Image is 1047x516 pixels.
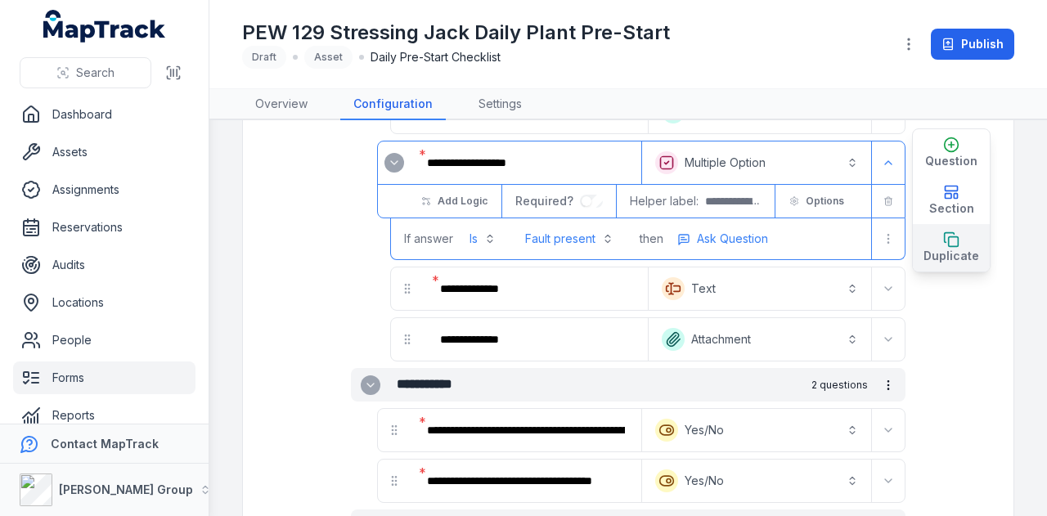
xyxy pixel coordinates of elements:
[670,227,775,251] button: more-detail
[811,379,868,392] span: 2 questions
[411,187,498,215] button: Add Logic
[414,412,638,448] div: :r4lh:-form-item-label
[515,194,580,208] span: Required?
[13,173,195,206] a: Assignments
[438,195,488,208] span: Add Logic
[242,89,321,120] a: Overview
[427,321,645,357] div: :r4l7:-form-item-label
[652,321,868,357] button: Attachment
[51,437,159,451] strong: Contact MapTrack
[404,231,453,247] span: If answer
[913,177,990,224] button: Section
[806,195,844,208] span: Options
[875,326,901,352] button: Expand
[414,145,638,181] div: :r4kh:-form-item-label
[378,146,411,179] div: :r4kg:-form-item-label
[875,276,901,302] button: Expand
[13,324,195,357] a: People
[242,20,670,46] h1: PEW 129 Stressing Jack Daily Plant Pre-Start
[465,89,535,120] a: Settings
[645,463,868,499] button: Yes/No
[414,463,638,499] div: :r4ln:-form-item-label
[388,424,401,437] svg: drag
[630,193,699,209] span: Helper label:
[371,49,501,65] span: Daily Pre-Start Checklist
[391,272,424,305] div: drag
[59,482,193,496] strong: [PERSON_NAME] Group
[76,65,115,81] span: Search
[13,98,195,131] a: Dashboard
[875,417,901,443] button: Expand
[340,89,446,120] a: Configuration
[923,248,979,264] span: Duplicate
[13,249,195,281] a: Audits
[931,29,1014,60] button: Publish
[697,231,768,247] span: Ask Question
[779,187,855,215] button: Options
[401,333,414,346] svg: drag
[875,468,901,494] button: Expand
[388,474,401,487] svg: drag
[13,399,195,432] a: Reports
[378,414,411,446] div: drag
[13,211,195,244] a: Reservations
[13,286,195,319] a: Locations
[652,271,868,307] button: Text
[913,129,990,177] button: Question
[401,282,414,295] svg: drag
[913,224,990,271] button: Duplicate
[361,375,380,395] button: Expand
[427,271,645,307] div: :r4l1:-form-item-label
[304,46,353,69] div: Asset
[43,10,166,43] a: MapTrack
[515,224,623,254] button: Fault present
[929,200,974,217] span: Section
[640,231,663,247] span: then
[460,224,506,254] button: Is
[645,145,868,181] button: Multiple Option
[645,412,868,448] button: Yes/No
[391,323,424,356] div: drag
[13,136,195,168] a: Assets
[242,46,286,69] div: Draft
[875,150,901,176] button: Expand
[580,195,603,208] input: :r4mb:-form-item-label
[875,226,901,252] button: more-detail
[378,464,411,497] div: drag
[925,153,977,169] span: Question
[384,153,404,173] button: Expand
[13,361,195,394] a: Forms
[20,57,151,88] button: Search
[874,371,902,399] button: more-detail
